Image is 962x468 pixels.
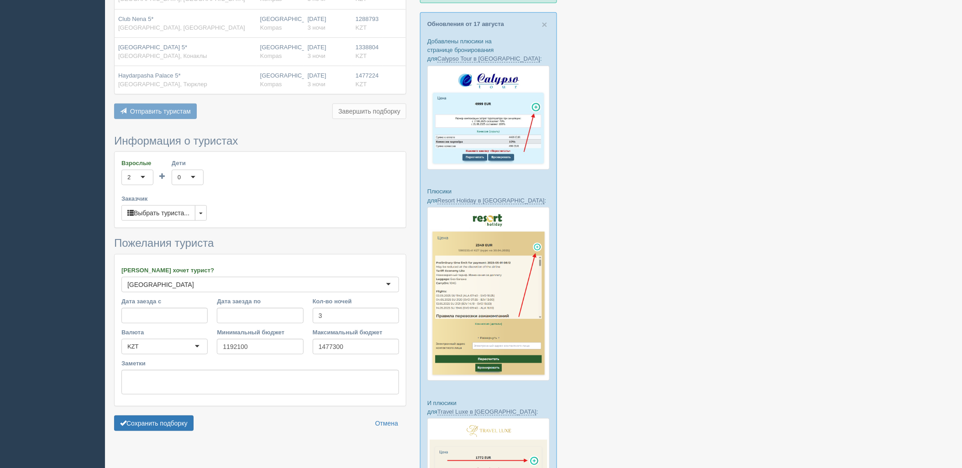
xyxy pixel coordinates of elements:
[427,37,550,63] p: Добавлены плюсики на странице бронирования для :
[356,44,379,51] span: 1338804
[118,16,153,22] span: Club Nena 5*
[356,81,367,88] span: KZT
[118,72,181,79] span: Haydarpasha Palace 5*
[130,108,191,115] span: Отправить туристам
[217,297,303,306] label: Дата заезда по
[332,104,406,119] button: Завершить подборку
[127,173,131,182] div: 2
[356,72,379,79] span: 1477224
[260,15,300,32] div: [GEOGRAPHIC_DATA]
[114,104,197,119] button: Отправить туристам
[308,43,348,60] div: [DATE]
[118,44,187,51] span: [GEOGRAPHIC_DATA] 5*
[308,15,348,32] div: [DATE]
[178,173,181,182] div: 0
[437,197,545,204] a: Resort Holiday в [GEOGRAPHIC_DATA]
[121,266,399,275] label: [PERSON_NAME] хочет турист?
[172,159,204,167] label: Дети
[313,328,399,337] label: Максимальный бюджет
[427,66,550,170] img: calypso-tour-proposal-crm-for-travel-agency.jpg
[121,194,399,203] label: Заказчик
[217,328,303,337] label: Минимальный бюджет
[260,43,300,60] div: [GEOGRAPHIC_DATA]
[121,159,153,167] label: Взрослые
[356,52,367,59] span: KZT
[114,416,194,431] button: Сохранить подборку
[356,24,367,31] span: KZT
[427,187,550,204] p: Плюсики для :
[121,359,399,368] label: Заметки
[127,342,139,351] div: KZT
[308,52,326,59] span: 3 ночи
[308,24,326,31] span: 3 ночи
[121,328,208,337] label: Валюта
[118,24,245,31] span: [GEOGRAPHIC_DATA], [GEOGRAPHIC_DATA]
[427,207,550,381] img: resort-holiday-%D0%BF%D1%96%D0%B4%D0%B1%D1%96%D1%80%D0%BA%D0%B0-%D1%81%D1%80%D0%BC-%D0%B4%D0%BB%D...
[114,237,214,249] span: Пожелания туриста
[437,55,540,62] a: Calypso Tour в [GEOGRAPHIC_DATA]
[260,52,282,59] span: Kompas
[542,20,547,29] button: Close
[121,297,208,306] label: Дата заезда с
[542,19,547,30] span: ×
[356,16,379,22] span: 1288793
[260,72,300,88] div: [GEOGRAPHIC_DATA]
[308,81,326,88] span: 3 ночи
[427,399,550,416] p: И плюсики для :
[118,52,207,59] span: [GEOGRAPHIC_DATA], Конаклы
[313,308,399,323] input: 7-10 или 7,10,14
[313,297,399,306] label: Кол-во ночей
[260,24,282,31] span: Kompas
[121,205,195,221] button: Выбрать туриста...
[127,280,194,289] div: [GEOGRAPHIC_DATA]
[427,21,504,27] a: Обновления от 17 августа
[308,72,348,88] div: [DATE]
[118,81,207,88] span: [GEOGRAPHIC_DATA], Тюрклер
[114,135,406,147] h3: Информация о туристах
[369,416,404,431] a: Отмена
[260,81,282,88] span: Kompas
[437,408,536,416] a: Travel Luxe в [GEOGRAPHIC_DATA]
